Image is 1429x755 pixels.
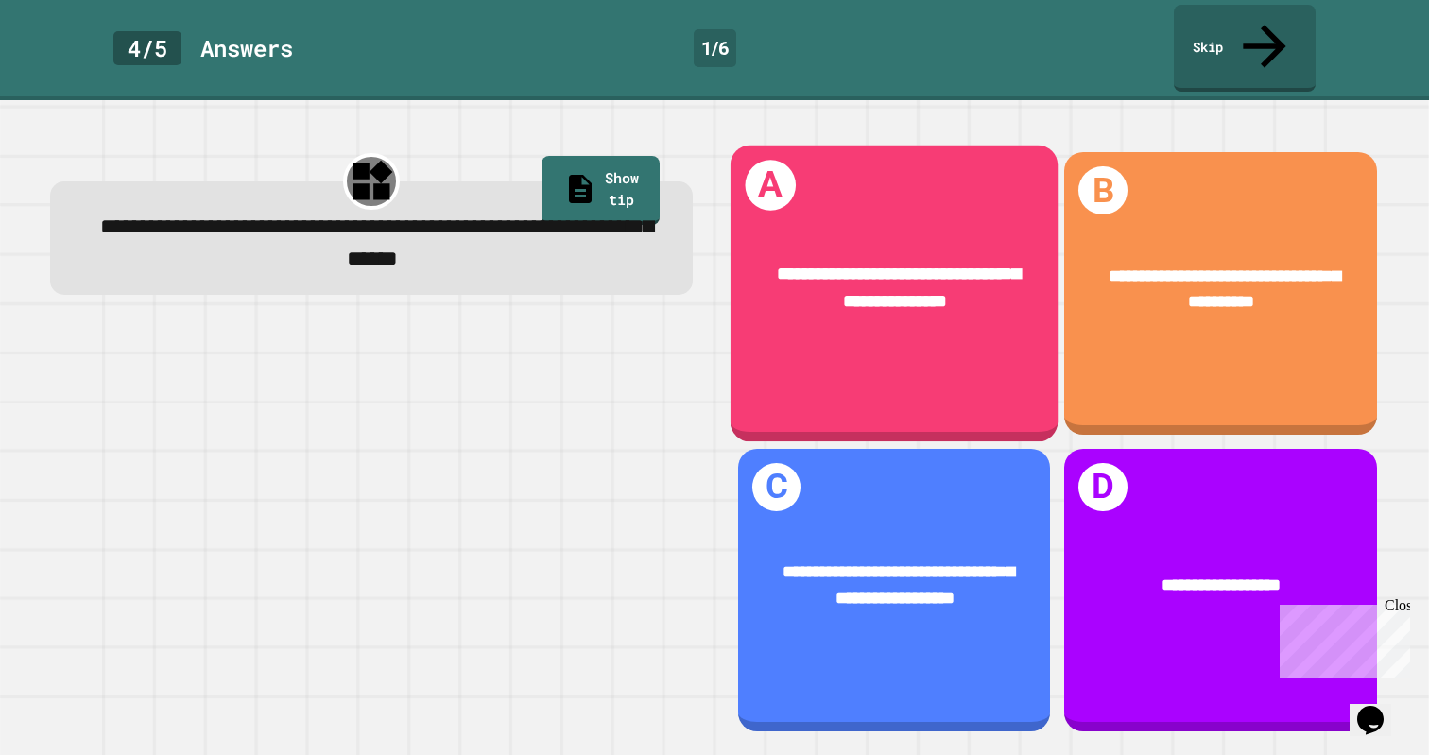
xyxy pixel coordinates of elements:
div: 1 / 6 [694,29,736,67]
a: Show tip [542,156,660,226]
h1: C [752,463,801,511]
iframe: chat widget [1350,679,1410,736]
div: Chat with us now!Close [8,8,130,120]
h1: B [1078,166,1127,214]
h1: A [746,161,797,212]
iframe: chat widget [1272,597,1410,678]
div: 4 / 5 [113,31,181,65]
div: Answer s [200,31,293,65]
a: Skip [1174,5,1316,92]
h1: D [1078,463,1127,511]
